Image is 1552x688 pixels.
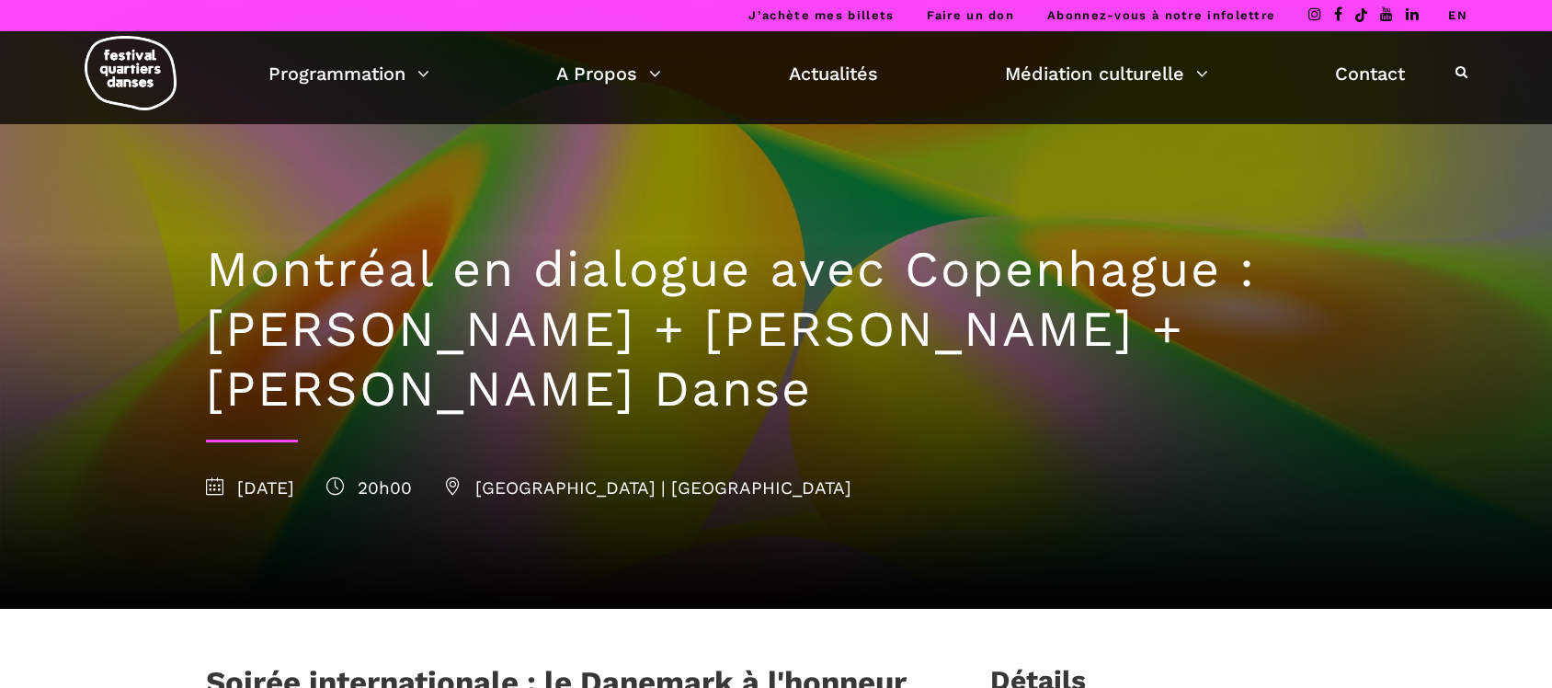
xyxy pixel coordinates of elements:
[1448,8,1467,22] a: EN
[206,240,1346,419] h1: Montréal en dialogue avec Copenhague : [PERSON_NAME] + [PERSON_NAME] + [PERSON_NAME] Danse
[206,477,294,499] span: [DATE]
[444,477,851,499] span: [GEOGRAPHIC_DATA] | [GEOGRAPHIC_DATA]
[748,8,894,22] a: J’achète mes billets
[789,58,878,89] a: Actualités
[268,58,429,89] a: Programmation
[1005,58,1208,89] a: Médiation culturelle
[1335,58,1405,89] a: Contact
[85,36,177,110] img: logo-fqd-med
[927,8,1014,22] a: Faire un don
[1047,8,1275,22] a: Abonnez-vous à notre infolettre
[326,477,412,499] span: 20h00
[556,58,661,89] a: A Propos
